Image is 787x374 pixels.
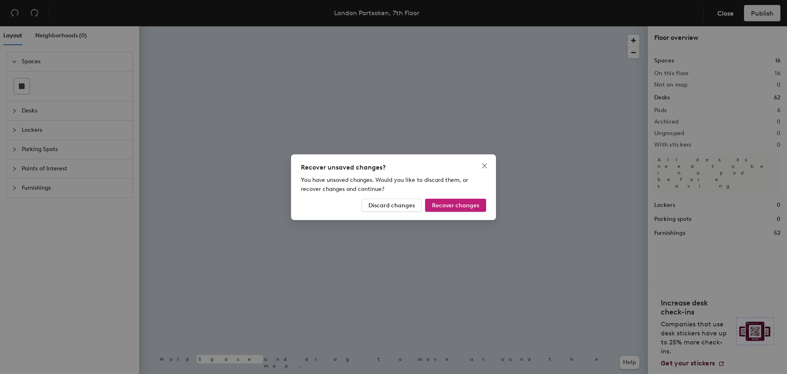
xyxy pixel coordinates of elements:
span: close [481,163,488,169]
span: Close [478,163,491,169]
span: Recover changes [432,202,479,209]
button: Close [478,159,491,172]
div: Recover unsaved changes? [301,163,486,172]
button: Discard changes [362,199,422,212]
button: Recover changes [425,199,486,212]
span: Discard changes [368,202,415,209]
span: You have unsaved changes. Would you like to discard them, or recover changes and continue? [301,177,468,193]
